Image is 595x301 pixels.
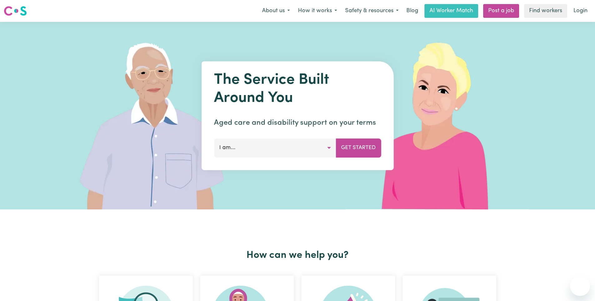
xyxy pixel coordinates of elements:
[258,4,294,18] button: About us
[403,4,422,18] a: Blog
[424,4,478,18] a: AI Worker Match
[341,4,403,18] button: Safety & resources
[214,71,381,107] h1: The Service Built Around You
[570,276,590,296] iframe: Button to launch messaging window
[95,249,500,261] h2: How can we help you?
[214,117,381,128] p: Aged care and disability support on your terms
[4,5,27,17] img: Careseekers logo
[483,4,519,18] a: Post a job
[336,138,381,157] button: Get Started
[570,4,591,18] a: Login
[294,4,341,18] button: How it works
[524,4,567,18] a: Find workers
[4,4,27,18] a: Careseekers logo
[214,138,336,157] button: I am...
